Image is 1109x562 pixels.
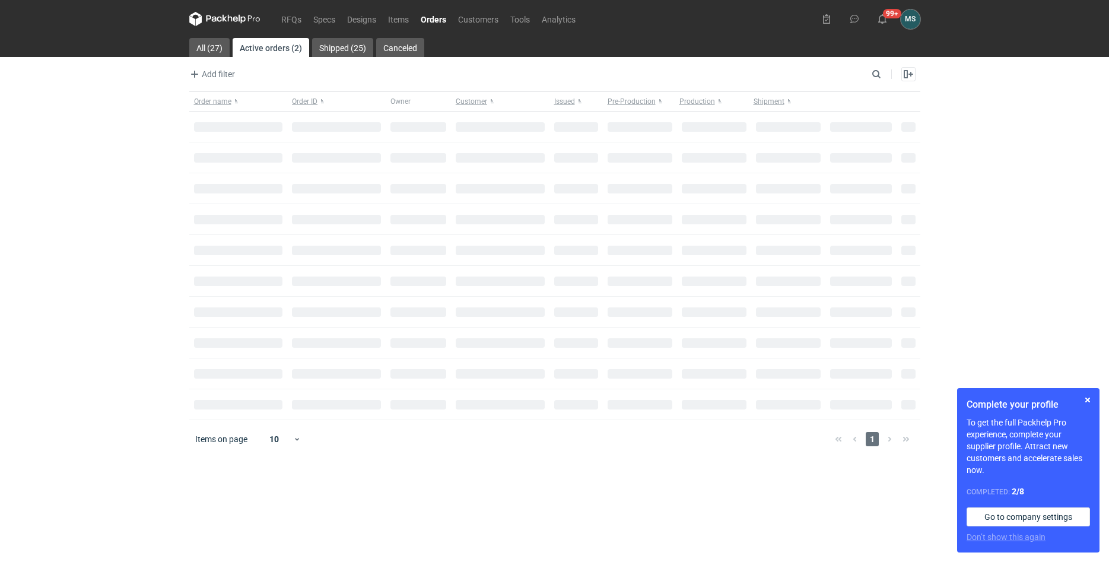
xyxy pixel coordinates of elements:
[233,38,309,57] a: Active orders (2)
[536,12,581,26] a: Analytics
[376,38,424,57] a: Canceled
[967,398,1090,412] h1: Complete your profile
[967,507,1090,526] a: Go to company settings
[194,97,231,106] span: Order name
[901,9,920,29] div: Michał Sokołowski
[452,12,504,26] a: Customers
[312,38,373,57] a: Shipped (25)
[866,432,879,446] span: 1
[415,12,452,26] a: Orders
[554,97,575,106] span: Issued
[307,12,341,26] a: Specs
[1081,393,1095,407] button: Skip for now
[292,97,317,106] span: Order ID
[341,12,382,26] a: Designs
[287,92,386,111] button: Order ID
[679,97,715,106] span: Production
[451,92,549,111] button: Customer
[677,92,751,111] button: Production
[549,92,603,111] button: Issued
[382,12,415,26] a: Items
[504,12,536,26] a: Tools
[275,12,307,26] a: RFQs
[390,97,411,106] span: Owner
[967,485,1090,498] div: Completed:
[255,431,294,447] div: 10
[195,433,247,445] span: Items on page
[456,97,487,106] span: Customer
[608,97,656,106] span: Pre-Production
[967,417,1090,476] p: To get the full Packhelp Pro experience, complete your supplier profile. Attract new customers an...
[189,92,288,111] button: Order name
[967,531,1046,543] button: Don’t show this again
[901,9,920,29] button: MS
[873,9,892,28] button: 99+
[188,67,235,81] span: Add filter
[1012,487,1024,496] strong: 2 / 8
[189,38,230,57] a: All (27)
[754,97,784,106] span: Shipment
[751,92,825,111] button: Shipment
[869,67,907,81] input: Search
[603,92,677,111] button: Pre-Production
[189,12,260,26] svg: Packhelp Pro
[187,67,236,81] button: Add filter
